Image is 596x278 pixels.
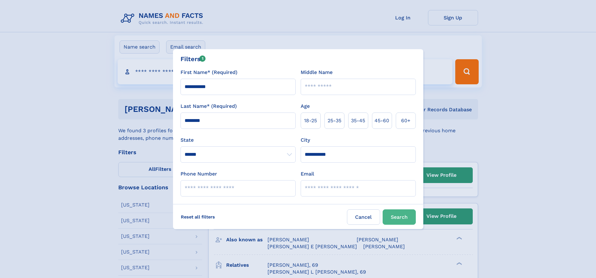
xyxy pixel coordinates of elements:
label: Cancel [347,209,380,225]
div: Filters [181,54,206,64]
label: Age [301,102,310,110]
span: 35‑45 [351,117,365,124]
label: Phone Number [181,170,217,178]
label: First Name* (Required) [181,69,237,76]
label: Last Name* (Required) [181,102,237,110]
label: State [181,136,296,144]
label: Reset all filters [177,209,219,224]
label: Middle Name [301,69,333,76]
label: City [301,136,310,144]
span: 45‑60 [374,117,389,124]
label: Email [301,170,314,178]
span: 18‑25 [304,117,317,124]
span: 60+ [401,117,410,124]
span: 25‑35 [328,117,341,124]
button: Search [383,209,416,225]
